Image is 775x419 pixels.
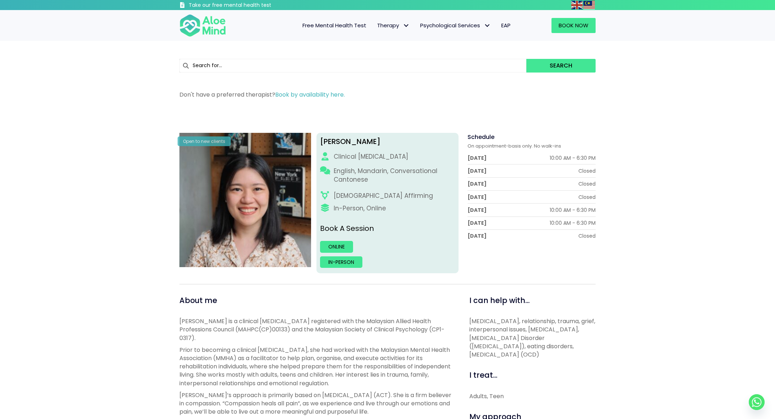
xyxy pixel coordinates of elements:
div: [DATE] [468,232,487,239]
p: [PERSON_NAME]’s approach is primarily based on [MEDICAL_DATA] (ACT). She is a firm believer in co... [179,391,453,416]
a: Book by availability here. [275,90,345,99]
span: Psychological Services [420,22,490,29]
span: Free Mental Health Test [302,22,366,29]
div: [DATE] [468,219,487,227]
button: Search [526,59,596,73]
span: Therapy [377,22,409,29]
nav: Menu [235,18,516,33]
span: Schedule [468,133,494,141]
div: 10:00 AM - 6:30 PM [550,206,596,214]
span: Book Now [559,22,588,29]
input: Search for... [179,59,526,73]
img: en [571,1,583,9]
a: EAP [496,18,516,33]
a: Malay [583,1,596,9]
div: Closed [578,167,596,174]
a: Free Mental Health Test [297,18,372,33]
div: In-Person, Online [334,204,386,213]
div: Clinical [MEDICAL_DATA] [334,152,408,161]
div: 10:00 AM - 6:30 PM [550,154,596,162]
span: Psychological Services: submenu [482,20,492,31]
div: Closed [578,180,596,187]
div: [DATE] [468,194,487,201]
span: I can help with... [469,295,530,306]
div: 10:00 AM - 6:30 PM [550,219,596,227]
div: [DATE] [468,154,487,162]
div: [DATE] [468,167,487,174]
a: Online [320,241,353,252]
div: [DATE] [468,180,487,187]
img: Chen-Wen-profile-photo [179,133,311,267]
div: Closed [578,194,596,201]
p: [PERSON_NAME] is a clinical [MEDICAL_DATA] registered with the Malaysian Allied Health Profession... [179,317,453,342]
div: [PERSON_NAME] [320,136,455,147]
img: Aloe mind Logo [179,14,226,37]
span: EAP [501,22,511,29]
a: In-person [320,256,362,268]
span: I treat... [469,370,497,380]
a: Psychological ServicesPsychological Services: submenu [415,18,496,33]
div: Adults, Teen [469,392,596,400]
div: Open to new clients [178,136,231,146]
div: [DEMOGRAPHIC_DATA] Affirming [334,191,433,200]
a: TherapyTherapy: submenu [372,18,415,33]
div: Closed [578,232,596,239]
p: Prior to becoming a clinical [MEDICAL_DATA], she had worked with the Malaysian Mental Health Asso... [179,346,453,387]
p: English, Mandarin, Conversational Cantonese [334,167,455,184]
a: Book Now [551,18,596,33]
p: [MEDICAL_DATA], relationship, trauma, grief, interpersonal issues, [MEDICAL_DATA], [MEDICAL_DATA]... [469,317,596,359]
p: Book A Session [320,223,455,234]
a: Whatsapp [749,394,765,410]
img: ms [583,1,595,9]
span: About me [179,295,217,306]
span: On appointment-basis only. No walk-ins [468,143,561,149]
h3: Take our free mental health test [189,2,310,9]
div: [DATE] [468,206,487,214]
a: English [571,1,583,9]
p: Don't have a preferred therapist? [179,90,596,99]
span: Therapy: submenu [401,20,411,31]
a: Take our free mental health test [179,2,310,10]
